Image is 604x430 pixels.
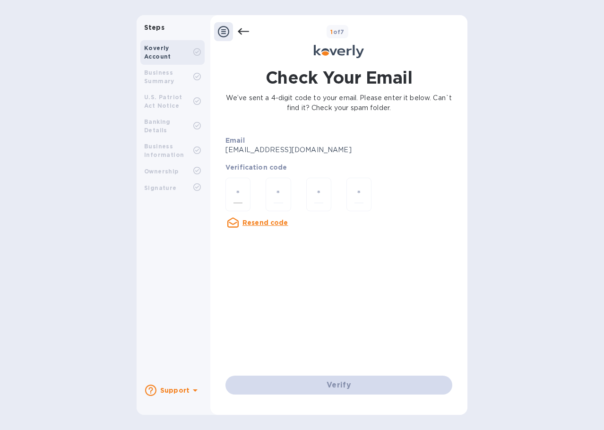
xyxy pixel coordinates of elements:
span: 1 [330,28,333,35]
b: Business Summary [144,69,174,85]
b: of 7 [330,28,345,35]
b: Support [160,387,190,394]
b: Ownership [144,168,179,175]
b: Steps [144,24,164,31]
h1: Check Your Email [266,66,412,89]
u: Resend code [242,219,288,226]
p: [EMAIL_ADDRESS][DOMAIN_NAME] [225,145,371,155]
b: Signature [144,184,177,191]
p: We’ve sent a 4-digit code to your email. Please enter it below. Can`t find it? Check your spam fo... [225,93,452,113]
b: Banking Details [144,118,171,134]
b: Email [225,137,245,144]
b: Business Information [144,143,184,158]
p: Verification code [225,163,452,172]
b: U.S. Patriot Act Notice [144,94,182,109]
b: Koverly Account [144,44,171,60]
